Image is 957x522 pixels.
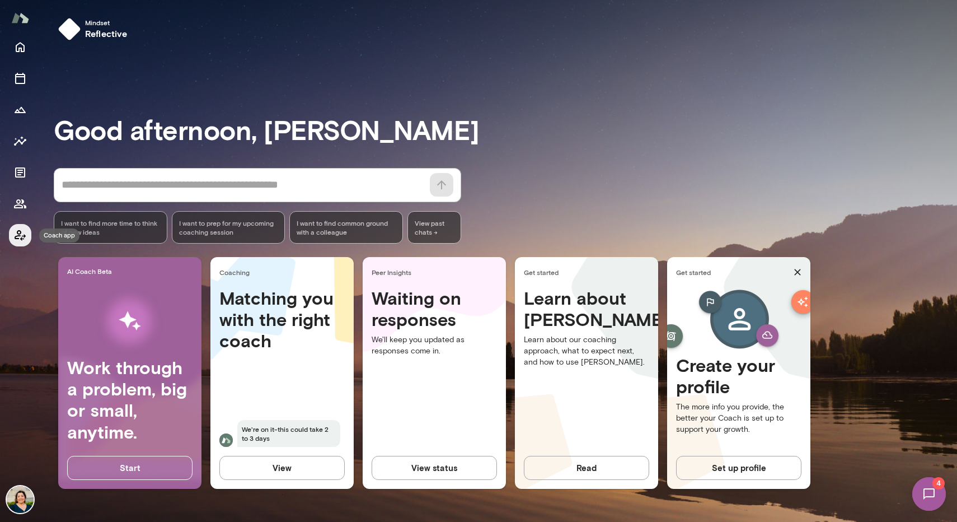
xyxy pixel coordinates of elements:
button: Coach app [9,224,31,246]
button: View [219,456,345,479]
span: I want to prep for my upcoming coaching session [179,218,278,236]
img: Create profile [681,287,797,355]
button: Mindsetreflective [54,13,137,45]
h3: Good afternoon, [PERSON_NAME] [54,114,957,145]
span: I want to find more time to think of new ideas [61,218,160,236]
h4: Learn about [PERSON_NAME] [524,287,649,330]
button: Read [524,456,649,479]
button: Documents [9,161,31,184]
span: AI Coach Beta [67,267,197,276]
button: Insights [9,130,31,152]
div: I want to find common ground with a colleague [289,211,403,244]
img: Lara Indrikovs [7,486,34,513]
span: Peer Insights [372,268,501,277]
p: Learn about our coaching approach, what to expect next, and how to use [PERSON_NAME]. [524,334,649,368]
img: AI Workflows [80,286,180,357]
h4: Matching you with the right coach [219,287,345,352]
div: Coach app [39,229,79,243]
h4: Waiting on responses [372,287,497,330]
span: Get started [676,268,789,277]
span: Mindset [85,18,128,27]
span: Get started [524,268,654,277]
div: I want to find more time to think of new ideas [54,211,167,244]
p: The more info you provide, the better your Coach is set up to support your growth. [676,402,801,435]
img: Mento [11,7,29,29]
h4: Create your profile [676,355,801,398]
button: View status [372,456,497,479]
div: I want to prep for my upcoming coaching session [172,211,285,244]
h6: reflective [85,27,128,40]
span: Coaching [219,268,349,277]
button: Set up profile [676,456,801,479]
span: View past chats -> [407,211,461,244]
span: We're on it-this could take 2 to 3 days [237,420,340,447]
button: Growth Plan [9,99,31,121]
button: Members [9,193,31,215]
h4: Work through a problem, big or small, anytime. [67,357,193,443]
img: mindset [58,18,81,40]
button: Home [9,36,31,58]
span: I want to find common ground with a colleague [297,218,396,236]
p: We'll keep you updated as responses come in. [372,334,497,357]
button: Sessions [9,67,31,90]
button: Start [67,456,193,479]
